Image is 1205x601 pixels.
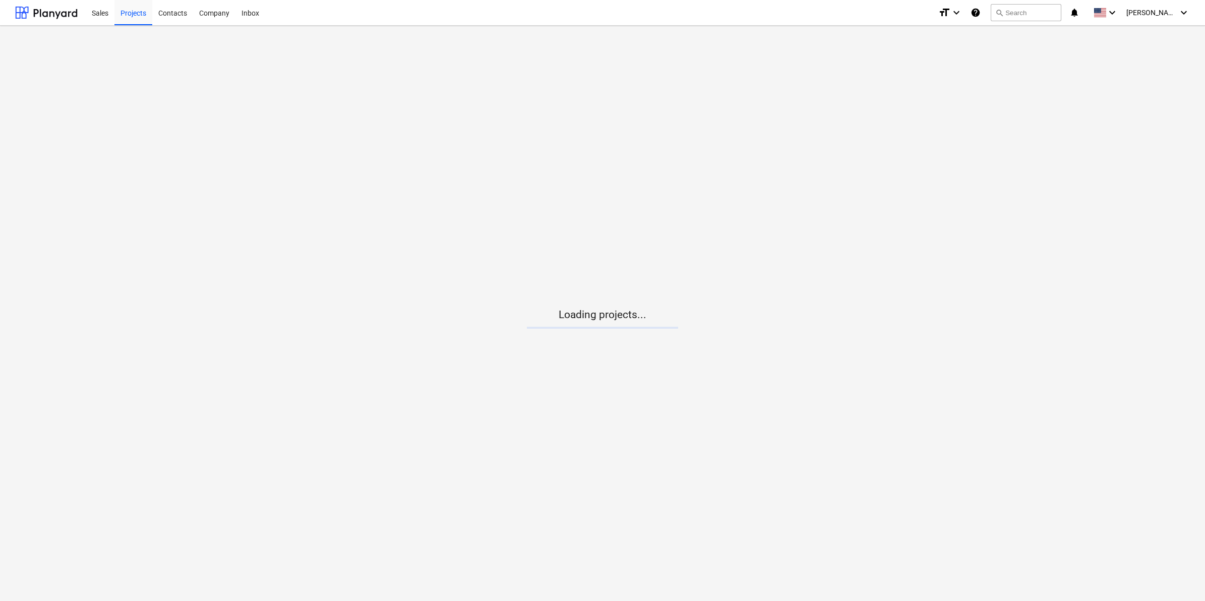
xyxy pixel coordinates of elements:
button: Search [991,4,1061,21]
i: keyboard_arrow_down [950,7,962,19]
i: keyboard_arrow_down [1178,7,1190,19]
i: notifications [1069,7,1079,19]
i: format_size [938,7,950,19]
span: search [995,9,1003,17]
span: [PERSON_NAME] [1126,9,1177,17]
i: Knowledge base [971,7,981,19]
p: Loading projects... [527,308,678,322]
i: keyboard_arrow_down [1106,7,1118,19]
